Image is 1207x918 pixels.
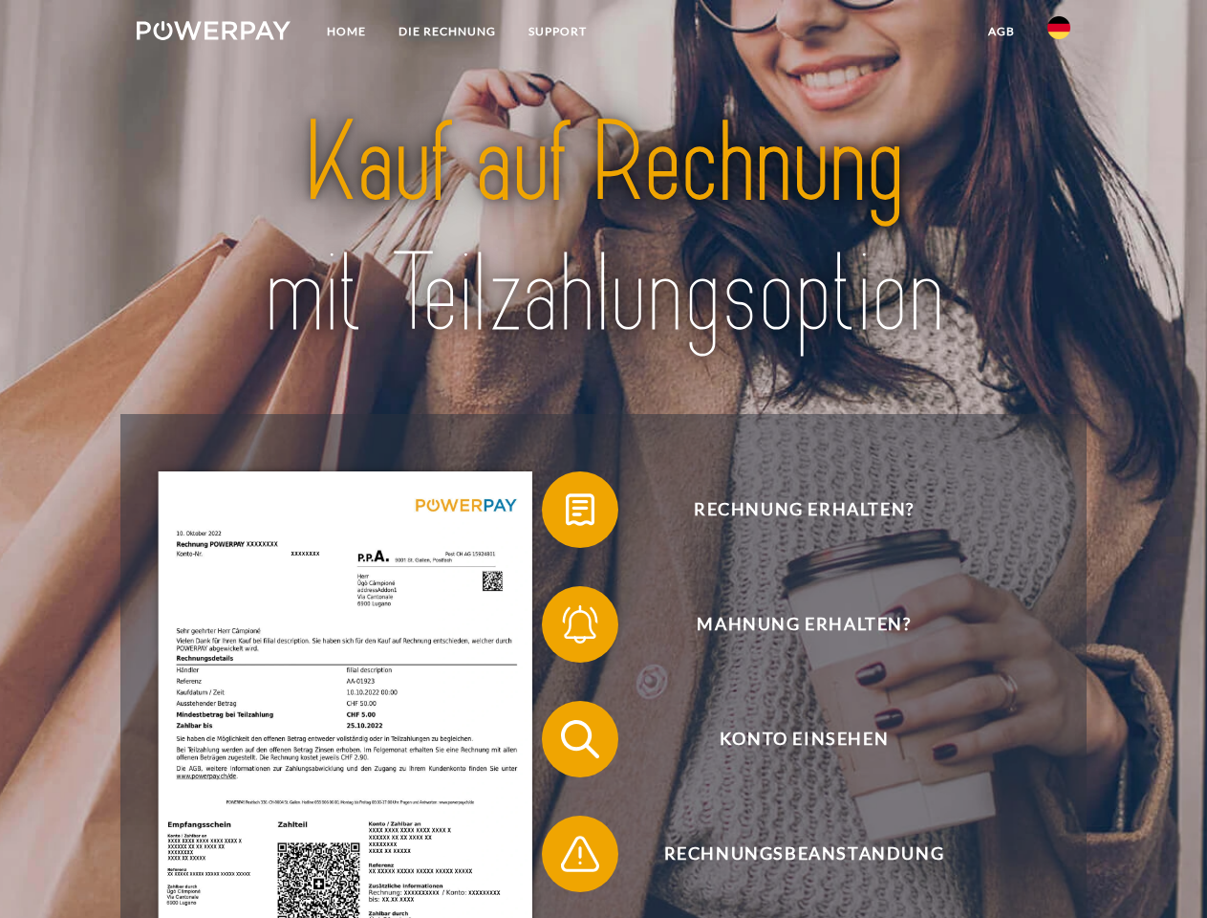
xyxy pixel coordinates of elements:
img: title-powerpay_de.svg [183,92,1024,366]
a: DIE RECHNUNG [382,14,512,49]
span: Rechnung erhalten? [570,471,1038,548]
img: qb_search.svg [556,715,604,763]
button: Konto einsehen [542,701,1039,777]
button: Rechnungsbeanstandung [542,816,1039,892]
a: Home [311,14,382,49]
span: Konto einsehen [570,701,1038,777]
img: logo-powerpay-white.svg [137,21,291,40]
a: agb [972,14,1031,49]
span: Rechnungsbeanstandung [570,816,1038,892]
img: qb_bell.svg [556,601,604,648]
a: SUPPORT [512,14,603,49]
img: qb_bill.svg [556,486,604,534]
button: Mahnung erhalten? [542,586,1039,663]
img: qb_warning.svg [556,830,604,878]
span: Mahnung erhalten? [570,586,1038,663]
button: Rechnung erhalten? [542,471,1039,548]
img: de [1047,16,1070,39]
